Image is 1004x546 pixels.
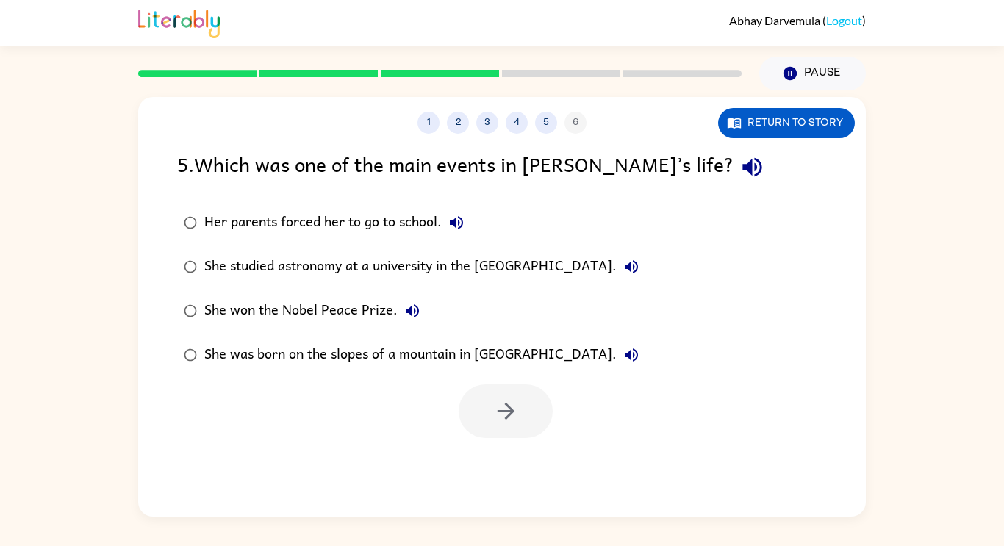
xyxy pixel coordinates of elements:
div: ( ) [729,13,866,27]
button: 1 [417,112,440,134]
div: She won the Nobel Peace Prize. [204,296,427,326]
button: Return to story [718,108,855,138]
img: Literably [138,6,220,38]
span: Abhay Darvemula [729,13,822,27]
button: Pause [759,57,866,90]
button: She studied astronomy at a university in the [GEOGRAPHIC_DATA]. [617,252,646,281]
button: 5 [535,112,557,134]
button: 3 [476,112,498,134]
button: She won the Nobel Peace Prize. [398,296,427,326]
a: Logout [826,13,862,27]
div: 5 . Which was one of the main events in [PERSON_NAME]’s life? [177,148,827,186]
button: 2 [447,112,469,134]
button: Her parents forced her to go to school. [442,208,471,237]
div: Her parents forced her to go to school. [204,208,471,237]
div: She was born on the slopes of a mountain in [GEOGRAPHIC_DATA]. [204,340,646,370]
button: 4 [506,112,528,134]
button: She was born on the slopes of a mountain in [GEOGRAPHIC_DATA]. [617,340,646,370]
div: She studied astronomy at a university in the [GEOGRAPHIC_DATA]. [204,252,646,281]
